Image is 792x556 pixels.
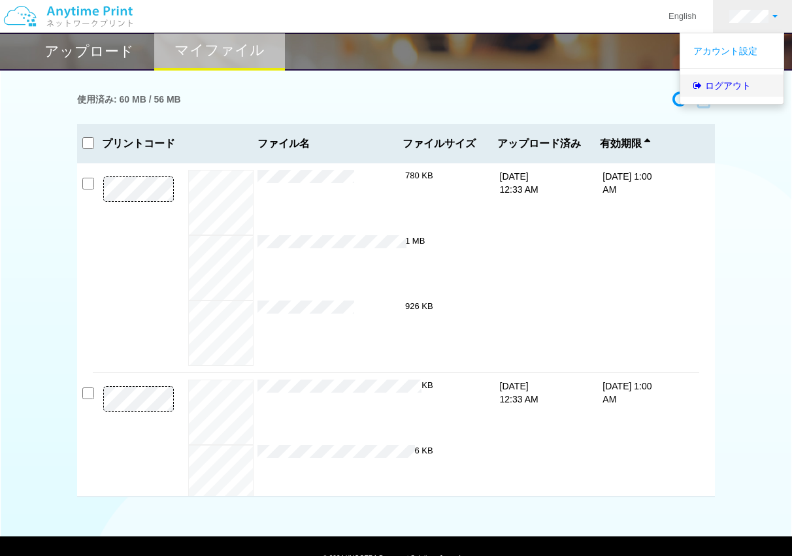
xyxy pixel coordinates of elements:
[174,42,265,58] h2: マイファイル
[405,171,433,180] span: 780 KB
[403,138,477,150] span: ファイルサイズ
[500,170,550,196] p: [DATE] 12:33 AM
[600,138,650,150] span: 有効期限
[602,170,652,196] p: [DATE] 1:00 AM
[44,44,134,59] h2: アップロード
[680,40,784,62] a: アカウント設定
[602,380,652,406] p: [DATE] 1:00 AM
[93,138,184,150] h3: プリントコード
[680,74,784,97] a: ログアウト
[257,138,397,150] span: ファイル名
[405,446,433,455] span: 696 KB
[497,138,581,150] span: アップロード済み
[500,380,550,406] p: [DATE] 12:33 AM
[405,301,433,311] span: 926 KB
[77,95,181,105] h3: 使用済み: 60 MB / 56 MB
[405,236,425,246] span: 1 MB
